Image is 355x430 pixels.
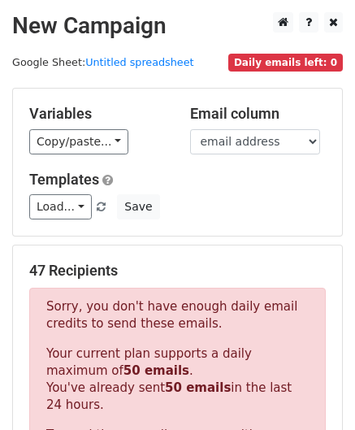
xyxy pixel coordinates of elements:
strong: 50 emails [123,363,189,378]
a: Untitled spreadsheet [85,56,193,68]
h5: 47 Recipients [29,262,326,280]
p: Your current plan supports a daily maximum of . You've already sent in the last 24 hours. [46,345,309,414]
a: Copy/paste... [29,129,128,154]
h5: Email column [190,105,327,123]
p: Sorry, you don't have enough daily email credits to send these emails. [46,298,309,332]
small: Google Sheet: [12,56,194,68]
h5: Variables [29,105,166,123]
strong: 50 emails [165,380,231,395]
button: Save [117,194,159,219]
h2: New Campaign [12,12,343,40]
span: Daily emails left: 0 [228,54,343,72]
a: Daily emails left: 0 [228,56,343,68]
a: Templates [29,171,99,188]
a: Load... [29,194,92,219]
